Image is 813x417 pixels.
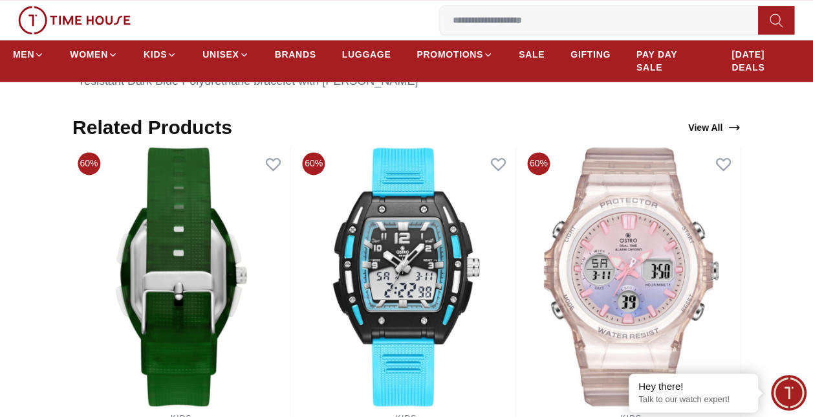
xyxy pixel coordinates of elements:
a: WOMEN [70,43,118,66]
span: 60% [303,152,325,175]
div: Chat Widget [771,375,807,411]
span: [DATE] DEALS [732,48,800,74]
span: GIFTING [570,48,611,61]
a: LUGGAGE [342,43,391,66]
img: Astro Kids Analog-Digital Black Dial Watch - A24804-PPNB [298,147,515,406]
img: ... [18,6,131,34]
a: UNISEX [202,43,248,66]
img: Astro Kids Analog-Digital Purple Dial Watch - A24805-PPPP [522,147,740,406]
h2: Related Products [72,116,232,139]
span: KIDS [144,48,167,61]
span: 60% [527,152,550,175]
a: KIDS [144,43,177,66]
a: PROMOTIONS [417,43,493,66]
a: [DATE] DEALS [732,43,800,79]
div: View All [688,121,741,134]
span: MEN [13,48,34,61]
img: Astro Kids Analog-Digital White Dial Watch - A24803-PPGG [72,147,290,406]
div: Hey there! [638,380,748,393]
span: 60% [78,152,100,175]
a: SALE [519,43,545,66]
span: WOMEN [70,48,108,61]
span: PROMOTIONS [417,48,483,61]
span: SALE [519,48,545,61]
span: UNISEX [202,48,239,61]
a: BRANDS [275,43,316,66]
a: View All [686,118,743,137]
a: GIFTING [570,43,611,66]
a: MEN [13,43,44,66]
a: PAY DAY SALE [636,43,706,79]
span: PAY DAY SALE [636,48,706,74]
span: BRANDS [275,48,316,61]
span: LUGGAGE [342,48,391,61]
p: Talk to our watch expert! [638,394,748,405]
